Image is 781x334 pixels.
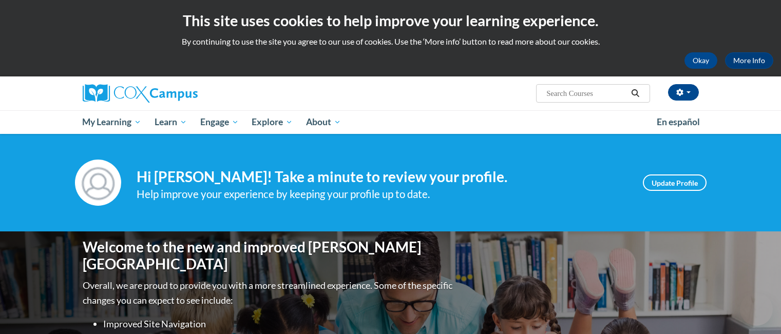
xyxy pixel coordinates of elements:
[155,116,187,128] span: Learn
[137,168,627,186] h4: Hi [PERSON_NAME]! Take a minute to review your profile.
[83,278,455,308] p: Overall, we are proud to provide you with a more streamlined experience. Some of the specific cha...
[200,116,239,128] span: Engage
[83,84,278,103] a: Cox Campus
[194,110,245,134] a: Engage
[8,36,773,47] p: By continuing to use the site you agree to our use of cookies. Use the ‘More info’ button to read...
[299,110,348,134] a: About
[148,110,194,134] a: Learn
[8,10,773,31] h2: This site uses cookies to help improve your learning experience.
[740,293,773,326] iframe: Button to launch messaging window
[643,174,707,191] a: Update Profile
[252,116,293,128] span: Explore
[103,317,455,331] li: Improved Site Navigation
[627,87,643,100] button: Search
[67,110,714,134] div: Main menu
[306,116,341,128] span: About
[75,160,121,206] img: Profile Image
[668,84,699,101] button: Account Settings
[725,52,773,69] a: More Info
[137,186,627,203] div: Help improve your experience by keeping your profile up to date.
[76,110,148,134] a: My Learning
[82,116,141,128] span: My Learning
[83,84,198,103] img: Cox Campus
[657,116,700,127] span: En español
[545,87,627,100] input: Search Courses
[684,52,717,69] button: Okay
[83,239,455,273] h1: Welcome to the new and improved [PERSON_NAME][GEOGRAPHIC_DATA]
[245,110,299,134] a: Explore
[650,111,707,133] a: En español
